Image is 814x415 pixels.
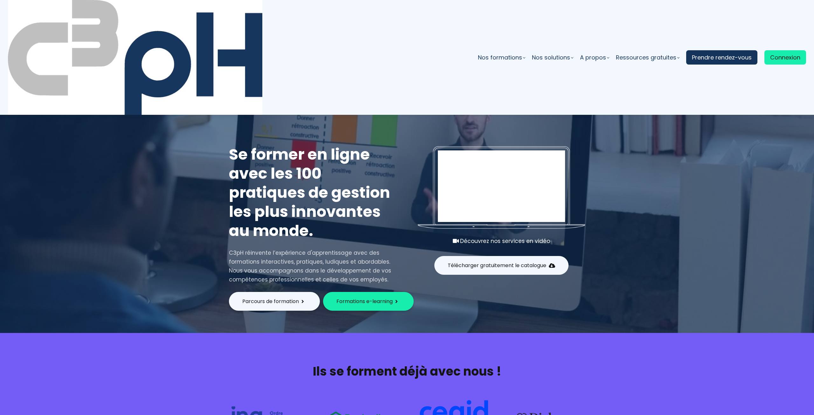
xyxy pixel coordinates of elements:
[229,145,396,240] h1: Se former en ligne avec les 100 pratiques de gestion les plus innovantes au monde.
[229,248,396,284] div: C3pH réinvente l’expérience d'apprentissage avec des formations interactives, pratiques, ludiques...
[532,53,570,62] span: Nos solutions
[616,53,676,62] span: Ressources gratuites
[434,256,569,275] button: Télécharger gratuitement le catalogue
[692,53,752,62] span: Prendre rendez-vous
[580,53,606,62] span: A propos
[770,53,800,62] span: Connexion
[323,292,414,311] button: Formations e-learning
[242,297,299,305] span: Parcours de formation
[418,237,585,246] div: Découvrez nos services en vidéo
[764,50,806,65] a: Connexion
[448,261,546,269] span: Télécharger gratuitement le catalogue
[686,50,757,65] a: Prendre rendez-vous
[221,363,593,379] h2: Ils se forment déjà avec nous !
[478,53,522,62] span: Nos formations
[229,292,320,311] button: Parcours de formation
[336,297,393,305] span: Formations e-learning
